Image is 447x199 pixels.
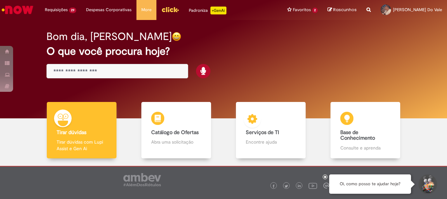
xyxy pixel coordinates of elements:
p: Tirar dúvidas com Lupi Assist e Gen Ai [57,139,106,152]
button: Iniciar Conversa de Suporte [418,174,437,194]
a: Rascunhos [328,7,357,13]
span: 29 [69,8,76,13]
img: happy-face.png [172,32,181,41]
div: Padroniza [189,7,226,14]
b: Tirar dúvidas [57,129,86,136]
img: logo_footer_workplace.png [323,183,329,189]
p: Encontre ajuda [246,139,295,145]
a: Base de Conhecimento Consulte e aprenda [318,102,413,159]
span: Rascunhos [333,7,357,13]
h2: O que você procura hoje? [46,46,401,57]
b: Serviços de TI [246,129,279,136]
span: 2 [312,8,318,13]
span: Favoritos [293,7,311,13]
img: logo_footer_twitter.png [285,185,288,188]
span: [PERSON_NAME] Do Vale [393,7,442,12]
img: click_logo_yellow_360x200.png [161,5,179,14]
img: logo_footer_facebook.png [272,185,275,188]
a: Serviços de TI Encontre ajuda [223,102,318,159]
img: logo_footer_linkedin.png [298,184,301,188]
div: Oi, como posso te ajudar hoje? [329,174,411,194]
h2: Bom dia, [PERSON_NAME] [46,31,172,42]
b: Base de Conhecimento [340,129,375,142]
img: logo_footer_ambev_rotulo_gray.png [123,173,161,186]
img: ServiceNow [1,3,34,16]
span: Requisições [45,7,68,13]
b: Catálogo de Ofertas [151,129,199,136]
p: +GenAi [210,7,226,14]
a: Tirar dúvidas Tirar dúvidas com Lupi Assist e Gen Ai [34,102,129,159]
span: Despesas Corporativas [86,7,132,13]
a: Catálogo de Ofertas Abra uma solicitação [129,102,223,159]
img: logo_footer_youtube.png [309,181,317,190]
p: Abra uma solicitação [151,139,201,145]
span: More [141,7,152,13]
p: Consulte e aprenda [340,145,390,151]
